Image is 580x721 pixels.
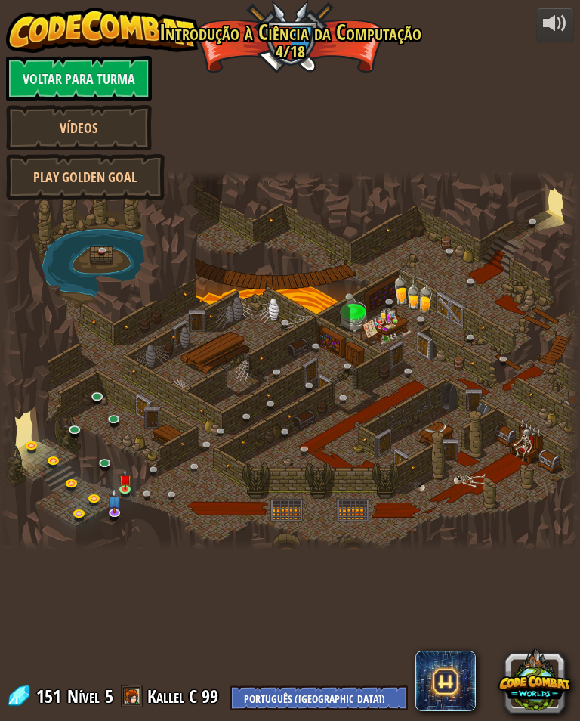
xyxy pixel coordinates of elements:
span: 5 [105,684,113,708]
span: Nível [67,684,100,709]
a: Play Golden Goal [6,154,165,200]
button: CodeCombat Worlds on Roblox [498,645,571,717]
button: Ajuste o volume [536,8,574,43]
span: CodeCombat AI HackStack [415,651,476,711]
span: 151 [36,684,66,708]
a: Vídeos [6,105,152,150]
img: level-banner-unstarted.png [119,469,131,490]
a: Kallel C 99 [147,684,223,708]
img: CodeCombat - Learn how to code by playing a game [6,8,199,53]
a: Voltar para Turma [6,56,152,101]
img: level-banner-unstarted-subscriber.png [107,489,122,514]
